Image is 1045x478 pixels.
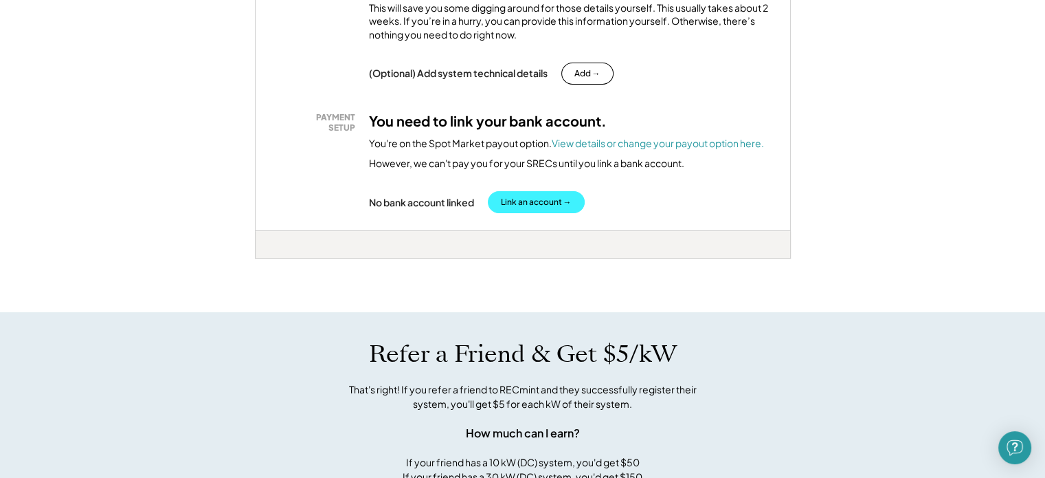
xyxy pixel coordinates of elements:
a: View details or change your payout option here. [552,137,764,149]
div: You're on the Spot Market payout option. [369,137,764,151]
button: Link an account → [488,191,585,213]
div: This will save you some digging around for those details yourself. This usually takes about 2 wee... [369,1,773,42]
div: However, we can't pay you for your SRECs until you link a bank account. [369,157,684,171]
div: (Optional) Add system technical details [369,67,548,79]
div: Open Intercom Messenger [998,431,1031,464]
div: 9r1cp4r7 - VA Distributed [255,259,302,264]
div: No bank account linked [369,196,474,208]
div: How much can I earn? [466,425,580,442]
div: That's right! If you refer a friend to RECmint and they successfully register their system, you'l... [334,382,712,411]
h1: Refer a Friend & Get $5/kW [369,340,677,369]
h3: You need to link your bank account. [369,112,607,130]
button: Add → [561,63,614,85]
div: PAYMENT SETUP [280,112,355,133]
